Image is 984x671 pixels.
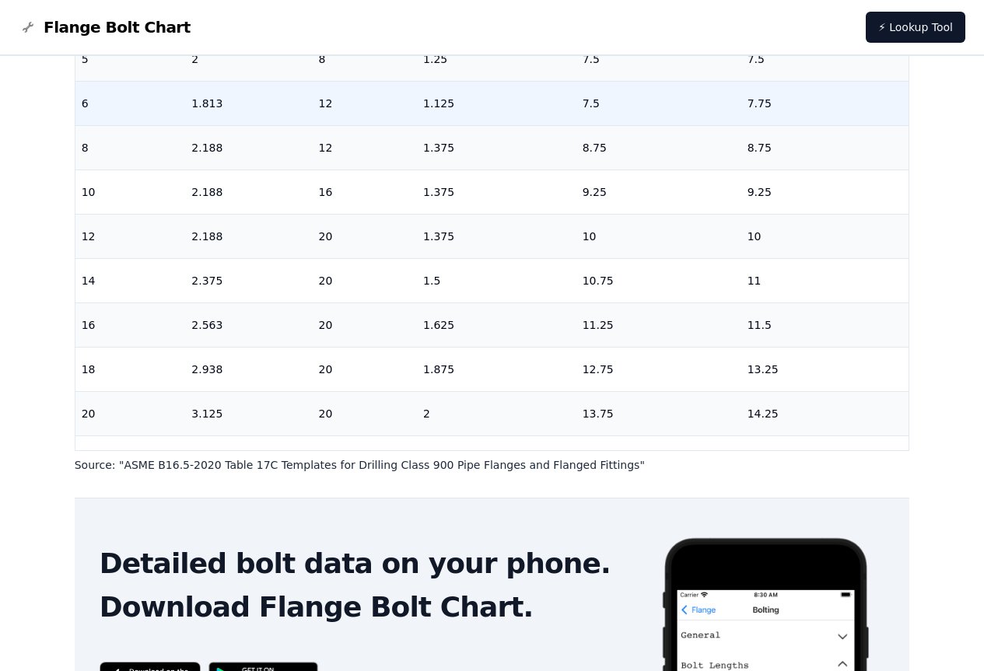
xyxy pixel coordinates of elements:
[741,37,909,81] td: 7.5
[75,457,910,473] p: Source: " ASME B16.5-2020 Table 17C Templates for Drilling Class 900 Pipe Flanges and Flanged Fit...
[185,81,312,125] td: 1.813
[19,16,191,38] a: Flange Bolt Chart LogoFlange Bolt Chart
[417,302,576,347] td: 1.625
[312,37,417,81] td: 8
[741,435,909,480] td: 18
[417,391,576,435] td: 2
[576,214,741,258] td: 10
[19,18,37,37] img: Flange Bolt Chart Logo
[185,214,312,258] td: 2.188
[417,347,576,391] td: 1.875
[312,435,417,480] td: 20
[185,435,312,480] td: 3.875
[576,391,741,435] td: 13.75
[312,169,417,214] td: 16
[75,391,186,435] td: 20
[185,125,312,169] td: 2.188
[75,81,186,125] td: 6
[417,214,576,258] td: 1.375
[741,258,909,302] td: 11
[75,169,186,214] td: 10
[185,169,312,214] td: 2.188
[185,302,312,347] td: 2.563
[100,592,636,623] h2: Download Flange Bolt Chart.
[576,125,741,169] td: 8.75
[312,81,417,125] td: 12
[417,435,576,480] td: 2.5
[576,37,741,81] td: 7.5
[741,391,909,435] td: 14.25
[75,37,186,81] td: 5
[741,347,909,391] td: 13.25
[100,548,636,579] h2: Detailed bolt data on your phone.
[75,258,186,302] td: 14
[75,347,186,391] td: 18
[576,302,741,347] td: 11.25
[312,302,417,347] td: 20
[417,37,576,81] td: 1.25
[312,258,417,302] td: 20
[741,302,909,347] td: 11.5
[185,391,312,435] td: 3.125
[185,258,312,302] td: 2.375
[741,125,909,169] td: 8.75
[312,125,417,169] td: 12
[417,258,576,302] td: 1.5
[576,81,741,125] td: 7.5
[312,214,417,258] td: 20
[576,258,741,302] td: 10.75
[185,347,312,391] td: 2.938
[417,169,576,214] td: 1.375
[75,302,186,347] td: 16
[75,125,186,169] td: 8
[312,391,417,435] td: 20
[741,169,909,214] td: 9.25
[576,435,741,480] td: 17.25
[417,81,576,125] td: 1.125
[75,435,186,480] td: 24
[44,16,191,38] span: Flange Bolt Chart
[576,347,741,391] td: 12.75
[417,125,576,169] td: 1.375
[576,169,741,214] td: 9.25
[312,347,417,391] td: 20
[866,12,965,43] a: ⚡ Lookup Tool
[741,214,909,258] td: 10
[741,81,909,125] td: 7.75
[185,37,312,81] td: 2
[75,214,186,258] td: 12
